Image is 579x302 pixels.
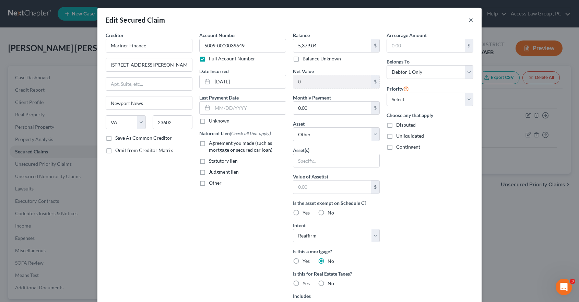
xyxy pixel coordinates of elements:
[209,180,222,186] span: Other
[106,39,192,53] input: Search creditor by name...
[153,115,193,129] input: Enter zip...
[303,210,310,216] span: Yes
[106,32,124,38] span: Creditor
[465,39,473,52] div: $
[106,15,165,25] div: Edit Secured Claim
[570,279,575,284] span: 3
[115,147,173,153] span: Omit from Creditor Matrix
[293,94,331,101] label: Monthly Payment
[387,84,409,93] label: Priority
[303,55,341,62] label: Balance Unknown
[396,133,424,139] span: Unliquidated
[293,102,371,115] input: 0.00
[293,39,371,52] input: 0.00
[293,121,305,127] span: Asset
[293,32,310,39] label: Balance
[209,158,238,164] span: Statutory lien
[469,16,473,24] button: ×
[293,147,309,154] label: Asset(s)
[293,222,306,229] label: Intent
[212,102,286,115] input: MM/DD/YYYY
[209,169,239,175] span: Judgment lien
[209,55,255,62] label: Full Account Number
[106,96,192,109] input: Enter city...
[556,279,572,295] iframe: Intercom live chat
[328,210,334,216] span: No
[328,280,334,286] span: No
[230,130,271,136] span: (Check all that apply)
[199,39,286,53] input: --
[293,173,328,180] label: Value of Asset(s)
[106,58,192,71] input: Enter address...
[328,258,334,264] span: No
[371,39,379,52] div: $
[212,75,286,88] input: MM/DD/YYYY
[293,68,314,75] label: Net Value
[293,154,379,167] input: Specify...
[199,32,236,39] label: Account Number
[293,199,380,207] label: Is the asset exempt on Schedule C?
[293,248,380,255] label: Is this a mortgage?
[293,181,371,194] input: 0.00
[396,122,416,128] span: Disputed
[199,68,229,75] label: Date Incurred
[209,140,272,153] span: Agreement you made (such as mortgage or secured car loan)
[293,75,371,88] input: 0.00
[303,258,310,264] span: Yes
[115,135,172,141] label: Save As Common Creditor
[293,292,380,300] label: Includes
[387,59,410,65] span: Belongs To
[371,181,379,194] div: $
[371,102,379,115] div: $
[199,130,271,137] label: Nature of Lien
[293,270,380,277] label: Is this for Real Estate Taxes?
[387,39,465,52] input: 0.00
[199,94,239,101] label: Last Payment Date
[209,117,229,124] label: Unknown
[106,78,192,91] input: Apt, Suite, etc...
[371,75,379,88] div: $
[303,280,310,286] span: Yes
[396,144,420,150] span: Contingent
[387,112,473,119] label: Choose any that apply
[387,32,427,39] label: Arrearage Amount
